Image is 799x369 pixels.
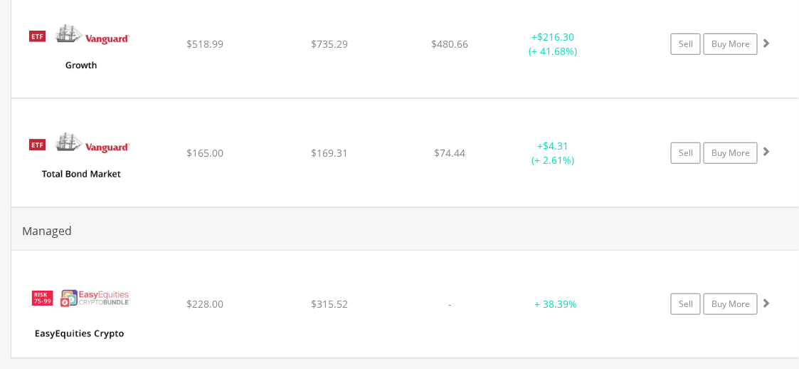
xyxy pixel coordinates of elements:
[704,293,758,315] a: Buy More
[435,146,466,160] span: $74.44
[18,117,141,202] img: EQU.US.BND.png
[186,146,223,160] span: $165.00
[22,223,72,239] span: Managed
[311,37,348,51] span: $735.29
[671,293,701,315] a: Sell
[671,142,701,164] a: Sell
[543,139,568,152] span: $4.31
[432,37,469,51] span: $480.66
[499,139,607,167] div: + (+ 2.61%)
[186,297,223,311] span: $228.00
[448,297,452,311] span: -
[510,297,601,311] div: + 38.39%
[537,30,574,43] span: $216.30
[704,33,758,55] a: Buy More
[311,297,348,311] span: $315.52
[18,269,141,354] img: EasyEquities%20Crypto%20Bundle.png
[704,142,758,164] a: Buy More
[18,9,141,94] img: EQU.US.VUG.png
[671,33,701,55] a: Sell
[186,37,223,51] span: $518.99
[499,30,607,58] div: + (+ 41.68%)
[311,146,348,160] span: $169.31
